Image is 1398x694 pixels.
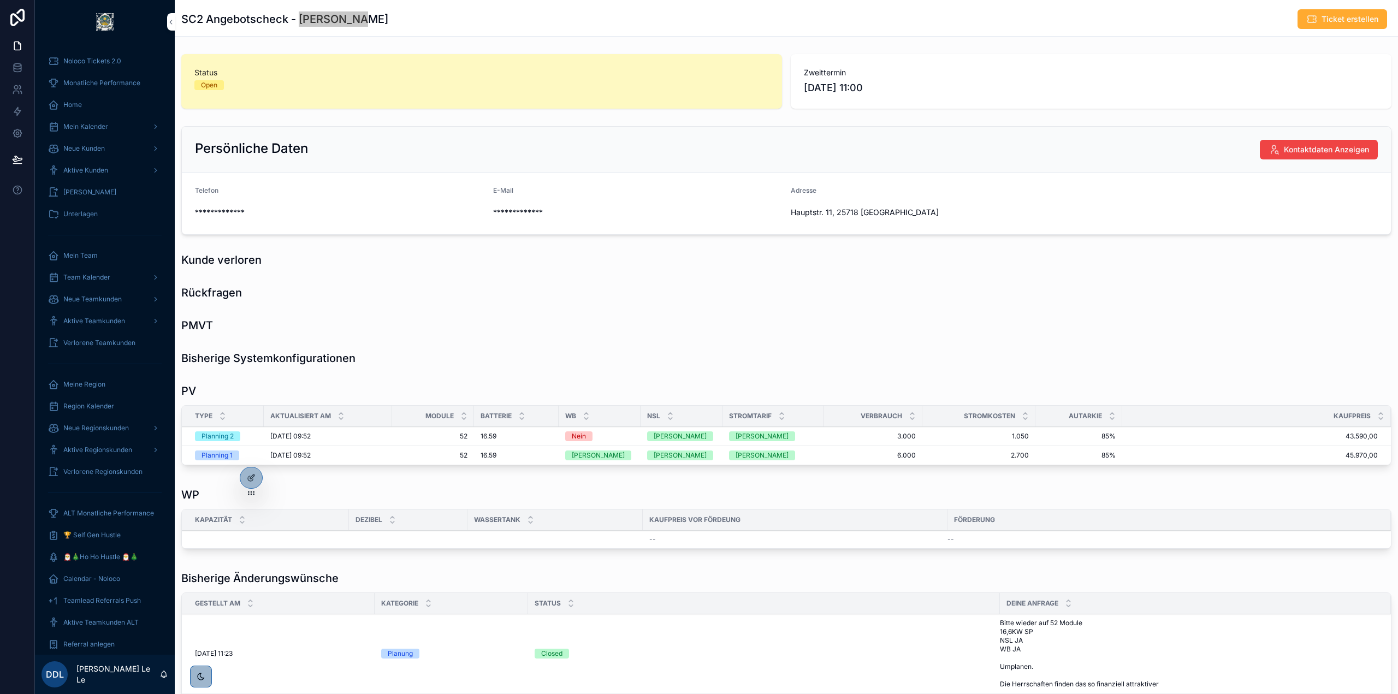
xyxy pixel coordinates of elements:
[63,424,129,432] span: Neue Regionskunden
[181,351,356,366] h1: Bisherige Systemkonfigurationen
[830,451,916,460] span: 6.000
[96,13,114,31] img: App logo
[425,412,454,420] span: Module
[63,273,110,282] span: Team Kalender
[42,51,168,71] a: Noloco Tickets 2.0
[791,186,816,194] span: Adresse
[1334,412,1371,420] span: Kaufpreis
[42,246,168,265] a: Mein Team
[804,80,1378,96] span: [DATE] 11:00
[804,67,1378,78] span: Zweittermin
[181,487,199,502] h1: WP
[63,122,108,131] span: Mein Kalender
[1322,14,1378,25] span: Ticket erstellen
[181,318,213,333] h1: PMVT
[63,295,122,304] span: Neue Teamkunden
[201,80,217,90] div: Open
[270,412,331,420] span: Aktualisiert am
[929,432,1029,441] span: 1.050
[572,431,586,441] div: Nein
[861,412,902,420] span: Verbrauch
[572,450,625,460] div: [PERSON_NAME]
[42,182,168,202] a: [PERSON_NAME]
[63,57,121,66] span: Noloco Tickets 2.0
[1069,412,1102,420] span: Autarkie
[42,311,168,331] a: Aktive Teamkunden
[63,251,98,260] span: Mein Team
[830,432,916,441] span: 3.000
[647,412,660,420] span: NSL
[202,450,233,460] div: Planning 1
[63,380,105,389] span: Meine Region
[42,333,168,353] a: Verlorene Teamkunden
[1284,144,1369,155] span: Kontaktdaten Anzeigen
[1260,140,1378,159] button: Kontaktdaten Anzeigen
[42,204,168,224] a: Unterlagen
[481,412,512,420] span: Batterie
[181,11,388,27] h1: SC2 Angebotscheck - [PERSON_NAME]
[42,396,168,416] a: Region Kalender
[63,144,105,153] span: Neue Kunden
[399,451,467,460] span: 52
[1122,451,1378,460] span: 45.970,00
[63,467,143,476] span: Verlorene Regionskunden
[270,432,311,441] span: [DATE] 09:52
[654,450,707,460] div: [PERSON_NAME]
[42,462,168,482] a: Verlorene Regionskunden
[42,139,168,158] a: Neue Kunden
[729,412,772,420] span: Stromtarif
[736,431,789,441] div: [PERSON_NAME]
[63,210,98,218] span: Unterlagen
[63,402,114,411] span: Region Kalender
[63,100,82,109] span: Home
[63,166,108,175] span: Aktive Kunden
[195,186,218,194] span: Telefon
[493,186,513,194] span: E-Mail
[1298,9,1387,29] button: Ticket erstellen
[1042,451,1116,460] span: 85%
[1122,432,1378,441] span: 43.590,00
[42,95,168,115] a: Home
[42,161,168,180] a: Aktive Kunden
[42,73,168,93] a: Monatliche Performance
[195,140,308,157] h2: Persönliche Daten
[964,412,1015,420] span: Stromkosten
[42,440,168,460] a: Aktive Regionskunden
[1042,432,1116,441] span: 85%
[481,432,496,441] span: 16.59
[565,412,576,420] span: WB
[181,252,262,268] h1: Kunde verloren
[399,432,467,441] span: 52
[63,339,135,347] span: Verlorene Teamkunden
[791,207,1080,218] span: Hauptstr. 11, 25718 [GEOGRAPHIC_DATA]
[181,383,196,399] h1: PV
[42,268,168,287] a: Team Kalender
[195,412,212,420] span: Type
[63,79,140,87] span: Monatliche Performance
[929,451,1029,460] span: 2.700
[194,67,769,78] span: Status
[42,117,168,137] a: Mein Kalender
[63,446,132,454] span: Aktive Regionskunden
[654,431,707,441] div: [PERSON_NAME]
[42,375,168,394] a: Meine Region
[35,44,175,655] div: scrollable content
[63,317,125,325] span: Aktive Teamkunden
[736,450,789,460] div: [PERSON_NAME]
[63,188,116,197] span: [PERSON_NAME]
[481,451,496,460] span: 16.59
[202,431,234,441] div: Planning 2
[270,451,311,460] span: [DATE] 09:52
[42,418,168,438] a: Neue Regionskunden
[181,285,242,300] h1: Rückfragen
[42,289,168,309] a: Neue Teamkunden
